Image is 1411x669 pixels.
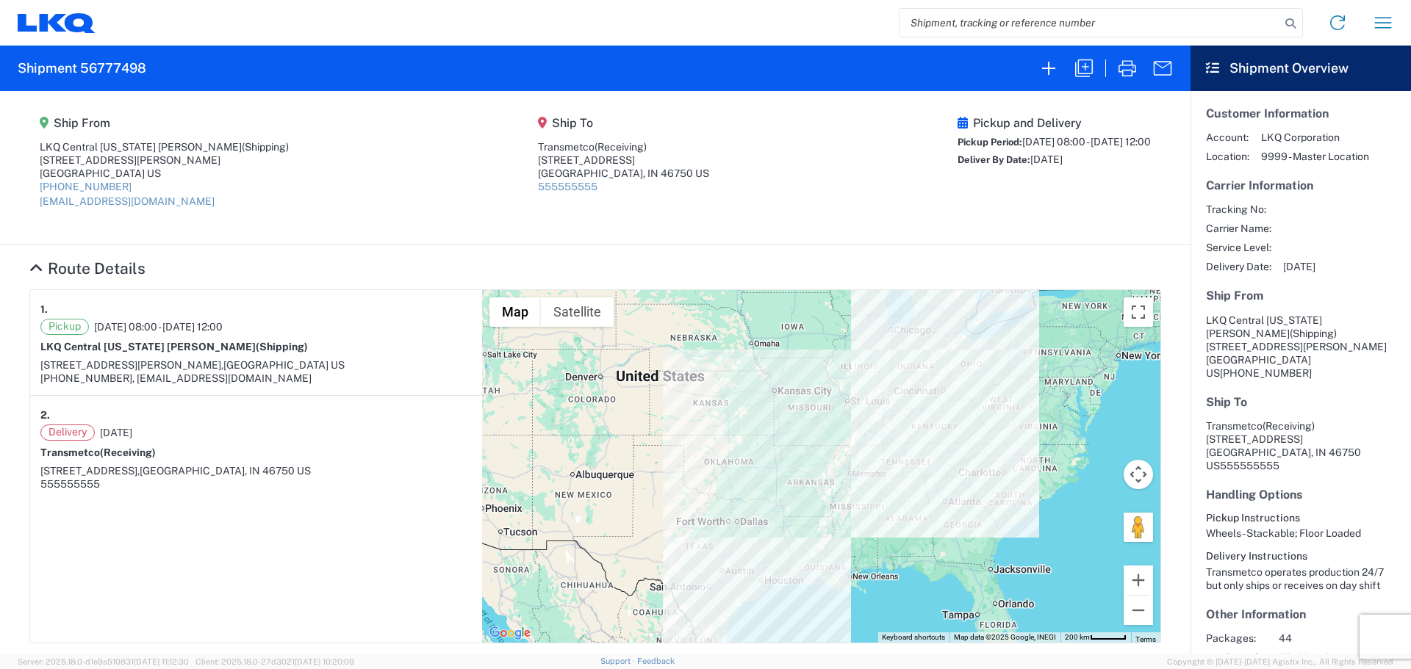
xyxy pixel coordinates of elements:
span: [DATE] 10:20:09 [295,657,354,666]
span: (Receiving) [595,141,647,153]
div: [PHONE_NUMBER], [EMAIL_ADDRESS][DOMAIN_NAME] [40,372,472,385]
div: [GEOGRAPHIC_DATA] US [40,167,289,180]
span: Client: 2025.18.0-27d3021 [195,657,354,666]
span: LKQ Corporation [1261,131,1369,144]
span: [DATE] 11:12:30 [134,657,189,666]
a: Terms [1135,635,1156,643]
div: Wheels - Stackable; Floor Loaded [1206,527,1396,540]
a: [EMAIL_ADDRESS][DOMAIN_NAME] [40,195,215,207]
div: [STREET_ADDRESS][PERSON_NAME] [40,153,289,167]
h5: Customer Information [1206,106,1396,120]
span: [DATE] [100,426,132,439]
span: Service Level: [1206,241,1271,254]
span: Copyright © [DATE]-[DATE] Agistix Inc., All Rights Reserved [1167,655,1393,668]
span: [PHONE_NUMBER] [1220,367,1312,379]
span: 555555555 [1220,460,1279,471]
span: Map data ©2025 Google, INEGI [954,633,1056,641]
h5: Ship To [538,116,709,130]
span: (Shipping) [1290,328,1337,339]
span: 44 [1279,632,1404,645]
div: LKQ Central [US_STATE] [PERSON_NAME] [40,140,289,153]
button: Show street map [489,297,541,327]
span: [DATE] 08:00 - [DATE] 12:00 [1022,136,1151,148]
header: Shipment Overview [1191,46,1411,91]
span: Delivery [40,424,95,441]
span: LKQ Central [US_STATE] [PERSON_NAME] [1206,314,1322,339]
h5: Ship From [1206,289,1396,303]
span: [DATE] [1030,153,1063,165]
h5: Ship From [40,116,289,130]
h5: Carrier Information [1206,178,1396,192]
button: Map Scale: 200 km per 46 pixels [1060,632,1131,643]
h5: Other Information [1206,607,1396,621]
strong: 2. [40,406,50,424]
span: [STREET_ADDRESS][PERSON_NAME] [1206,341,1387,352]
button: Drag Pegman onto the map to open Street View [1124,513,1153,542]
h2: Shipment 56777498 [18,59,146,77]
div: 555555555 [40,477,472,491]
button: Zoom in [1124,565,1153,595]
a: Support [600,657,637,665]
span: (Shipping) [242,141,289,153]
button: Toggle fullscreen view [1124,297,1153,327]
span: [GEOGRAPHIC_DATA] US [223,359,345,371]
span: Tracking No: [1206,203,1271,216]
span: (Receiving) [100,446,156,458]
strong: LKQ Central [US_STATE] [PERSON_NAME] [40,341,308,352]
div: Transmetco operates production 24/7 but only ships or receives on day shift [1206,565,1396,592]
span: Pickup Period: [958,137,1022,148]
h5: Pickup and Delivery [958,116,1151,130]
span: 33133 LBS [1279,651,1404,664]
a: 555555555 [538,181,597,192]
h6: Pickup Instructions [1206,512,1396,524]
span: (Shipping) [256,341,308,352]
span: 9999 - Master Location [1261,150,1369,163]
span: Server: 2025.18.0-d1e9a510831 [18,657,189,666]
span: 200 km [1065,633,1090,641]
address: [GEOGRAPHIC_DATA] US [1206,314,1396,380]
h6: Delivery Instructions [1206,550,1396,563]
a: Open this area in Google Maps (opens a new window) [486,623,534,643]
button: Keyboard shortcuts [882,632,945,643]
strong: Transmetco [40,446,156,458]
h5: Ship To [1206,395,1396,409]
span: Total Weight: [1206,651,1267,664]
span: Transmetco [STREET_ADDRESS] [1206,420,1315,445]
address: [GEOGRAPHIC_DATA], IN 46750 US [1206,419,1396,472]
span: Location: [1206,150,1249,163]
h5: Handling Options [1206,488,1396,502]
div: Transmetco [538,140,709,153]
span: (Receiving) [1263,420,1315,432]
div: [GEOGRAPHIC_DATA], IN 46750 US [538,167,709,180]
img: Google [486,623,534,643]
a: Hide Details [29,259,146,278]
span: Carrier Name: [1206,222,1271,235]
a: Feedback [637,657,675,665]
button: Map camera controls [1124,460,1153,489]
button: Zoom out [1124,596,1153,625]
span: [DATE] 08:00 - [DATE] 12:00 [94,320,223,333]
a: [PHONE_NUMBER] [40,181,132,192]
span: [DATE] [1283,260,1315,273]
span: [STREET_ADDRESS][PERSON_NAME], [40,359,223,371]
input: Shipment, tracking or reference number [900,9,1280,37]
strong: 1. [40,300,48,319]
span: [STREET_ADDRESS], [40,465,140,477]
span: [GEOGRAPHIC_DATA], IN 46750 US [140,465,311,477]
span: Account: [1206,131,1249,144]
div: [STREET_ADDRESS] [538,153,709,167]
span: Deliver By Date: [958,154,1030,165]
button: Show satellite imagery [541,297,614,327]
span: Packages: [1206,632,1267,645]
span: Delivery Date: [1206,260,1271,273]
span: Pickup [40,319,89,335]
